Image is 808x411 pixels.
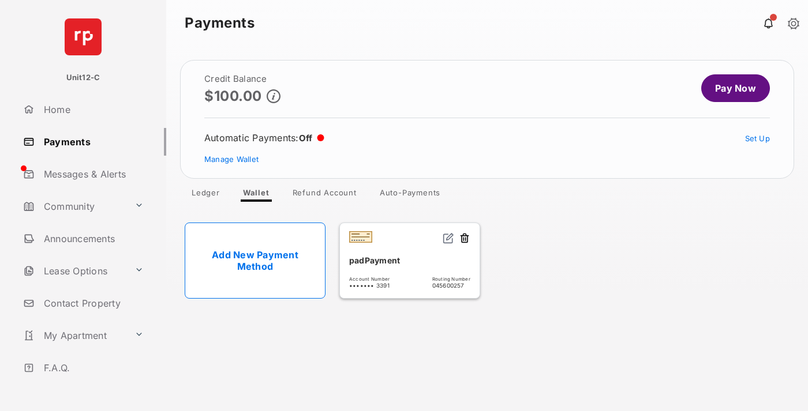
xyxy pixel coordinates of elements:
[299,133,313,144] span: Off
[443,232,454,244] img: svg+xml;base64,PHN2ZyB2aWV3Qm94PSIwIDAgMjQgMjQiIHdpZHRoPSIxNiIgaGVpZ2h0PSIxNiIgZmlsbD0ibm9uZSIgeG...
[18,322,130,349] a: My Apartment
[349,276,390,282] span: Account Number
[204,74,280,84] h2: Credit Balance
[204,88,262,104] p: $100.00
[182,188,229,202] a: Ledger
[349,251,470,270] div: padPayment
[66,72,100,84] p: Unit12-C
[745,134,770,143] a: Set Up
[432,276,470,282] span: Routing Number
[18,289,166,317] a: Contact Property
[18,193,130,220] a: Community
[185,223,326,299] a: Add New Payment Method
[18,354,166,382] a: F.A.Q.
[371,188,450,202] a: Auto-Payments
[18,128,166,156] a: Payments
[204,154,259,164] a: Manage Wallet
[18,257,130,285] a: Lease Options
[18,96,166,123] a: Home
[283,188,366,202] a: Refund Account
[18,160,166,188] a: Messages & Alerts
[204,132,324,144] div: Automatic Payments :
[234,188,279,202] a: Wallet
[185,16,255,30] strong: Payments
[349,282,390,289] span: ••••••• 3391
[65,18,102,55] img: svg+xml;base64,PHN2ZyB4bWxucz0iaHR0cDovL3d3dy53My5vcmcvMjAwMC9zdmciIHdpZHRoPSI2NCIgaGVpZ2h0PSI2NC...
[432,282,470,289] span: 045600257
[18,225,166,252] a: Announcements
